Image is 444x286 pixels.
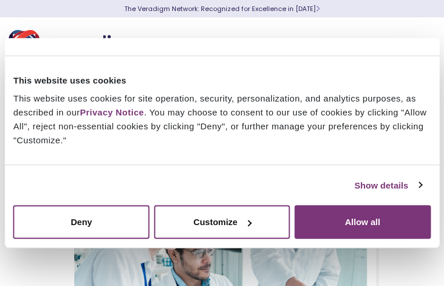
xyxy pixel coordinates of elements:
[13,205,150,239] button: Deny
[80,107,144,117] a: Privacy Notice
[154,205,290,239] button: Customize
[355,178,422,192] a: Show details
[294,205,431,239] button: Allow all
[9,26,148,64] img: Veradigm logo
[13,73,431,87] div: This website uses cookies
[409,30,427,60] button: Toggle Navigation Menu
[13,92,431,147] div: This website uses cookies for site operation, security, personalization, and analytics purposes, ...
[124,4,320,13] a: The Veradigm Network: Recognized for Excellence in [DATE]Learn More
[316,4,320,13] span: Learn More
